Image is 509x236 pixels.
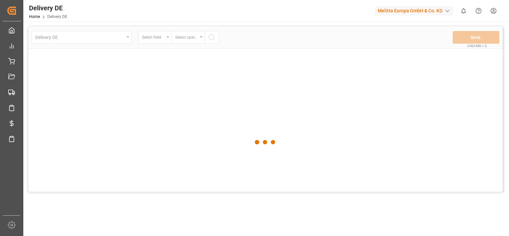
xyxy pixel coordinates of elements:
button: Help Center [471,3,486,18]
a: Home [29,14,40,19]
button: Melitta Europa GmbH & Co. KG [375,4,456,17]
div: Delivery DE [29,3,67,13]
div: Melitta Europa GmbH & Co. KG [375,6,453,16]
button: show 0 new notifications [456,3,471,18]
